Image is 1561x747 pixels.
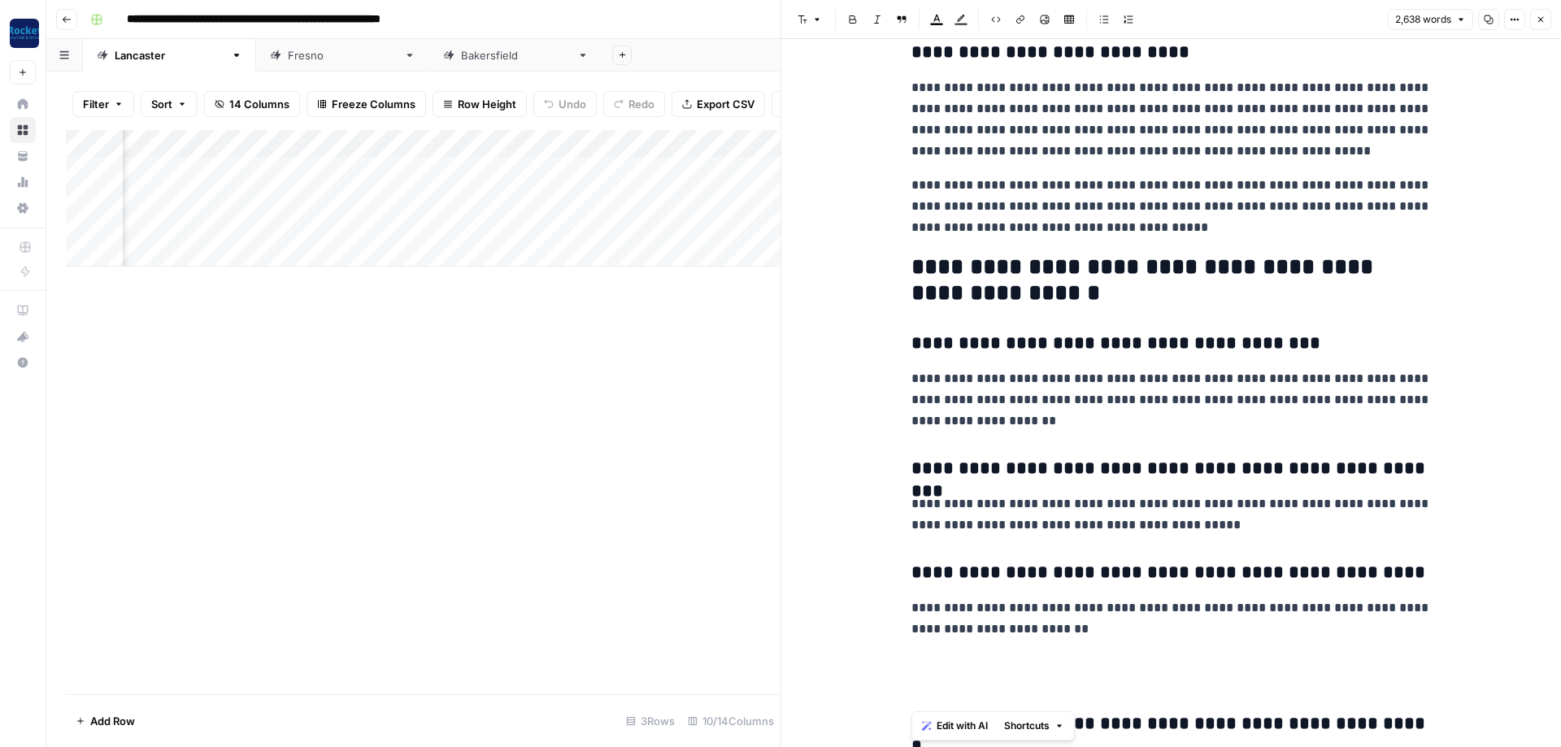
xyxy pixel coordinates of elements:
span: Shortcuts [1004,719,1050,733]
a: [GEOGRAPHIC_DATA] [429,39,602,72]
div: What's new? [11,324,35,349]
button: Edit with AI [915,715,994,736]
button: Undo [533,91,597,117]
span: Row Height [458,96,516,112]
button: Freeze Columns [307,91,426,117]
button: Add Row [66,708,145,734]
button: 14 Columns [204,91,300,117]
a: Settings [10,195,36,221]
a: AirOps Academy [10,297,36,324]
button: Row Height [433,91,527,117]
span: Edit with AI [937,719,988,733]
button: Help + Support [10,350,36,376]
a: Usage [10,169,36,195]
span: Export CSV [697,96,754,112]
button: Redo [603,91,665,117]
button: Filter [72,91,134,117]
a: Your Data [10,143,36,169]
div: [GEOGRAPHIC_DATA] [115,47,224,63]
img: Rocket Pilots Logo [10,19,39,48]
div: 3 Rows [620,708,681,734]
button: Shortcuts [998,715,1071,736]
span: Sort [151,96,172,112]
span: Add Row [90,713,135,729]
a: [GEOGRAPHIC_DATA] [83,39,256,72]
a: [GEOGRAPHIC_DATA] [256,39,429,72]
span: 14 Columns [229,96,289,112]
a: Browse [10,117,36,143]
button: Workspace: Rocket Pilots [10,13,36,54]
a: Home [10,91,36,117]
span: Filter [83,96,109,112]
div: [GEOGRAPHIC_DATA] [461,47,571,63]
button: Sort [141,91,198,117]
div: [GEOGRAPHIC_DATA] [288,47,398,63]
button: 2,638 words [1388,9,1473,30]
span: Undo [559,96,586,112]
button: Export CSV [672,91,765,117]
span: Redo [628,96,654,112]
button: What's new? [10,324,36,350]
div: 10/14 Columns [681,708,780,734]
span: 2,638 words [1395,12,1451,27]
span: Freeze Columns [332,96,415,112]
